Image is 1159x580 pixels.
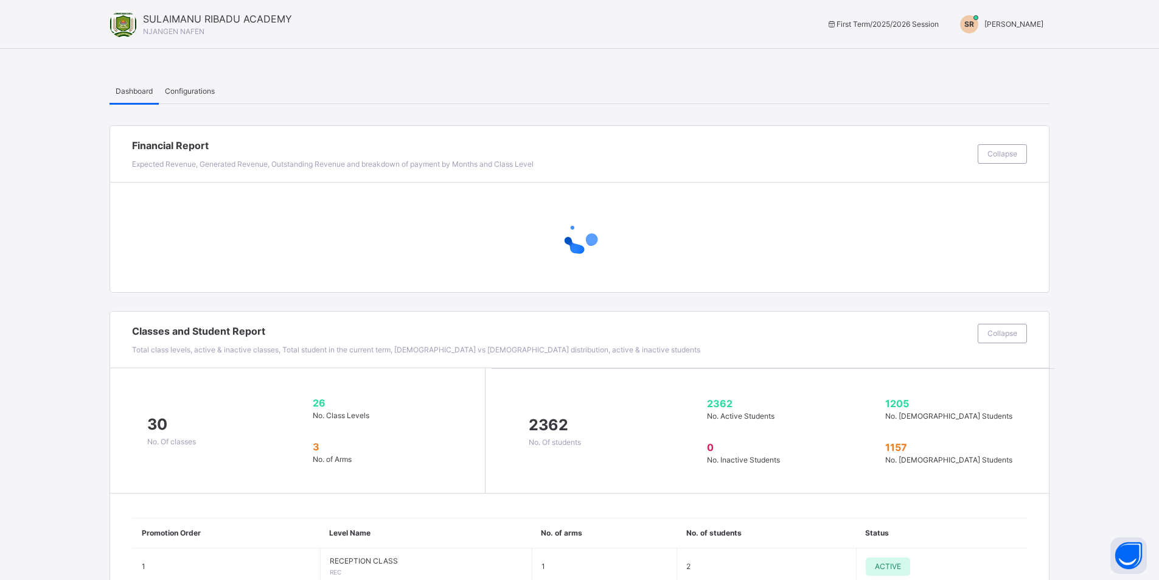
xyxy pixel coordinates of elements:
span: No. of Arms [313,455,352,464]
span: No. Inactive Students [707,455,780,464]
span: 30 [147,413,196,436]
span: No. Of classes [147,437,196,446]
span: Total class levels, active & inactive classes, Total student in the current term, [DEMOGRAPHIC_DA... [132,345,700,354]
span: 1157 [885,440,1024,455]
span: 26 [313,396,451,410]
span: Dashboard [116,86,153,97]
span: Financial Report [132,138,972,153]
span: [PERSON_NAME] [984,19,1043,29]
span: SR [964,19,974,30]
button: Open asap [1110,537,1147,574]
span: 0 [707,440,847,455]
span: Collapse [987,328,1017,339]
span: No. Active Students [707,411,774,421]
span: 1205 [885,396,1024,411]
th: Level Name [320,519,532,548]
span: No. Class Levels [313,411,369,420]
span: ACTIVE [875,561,901,572]
span: RECEPTION CLASS [330,556,523,567]
span: Configurations [165,86,215,97]
span: SULAIMANU RIBADU ACADEMY [143,12,292,26]
span: Collapse [987,148,1017,159]
span: 2362 [707,396,847,411]
span: No. [DEMOGRAPHIC_DATA] Students [885,455,1012,464]
span: NJANGEN NAFEN [143,27,204,36]
th: Promotion Order [133,519,321,548]
span: Classes and Student Report [132,324,972,338]
span: Expected Revenue, Generated Revenue, Outstanding Revenue and breakdown of payment by Months and C... [132,159,534,169]
span: session/term information [826,19,939,29]
th: No. of arms [532,519,677,548]
th: No. of students [677,519,856,548]
span: No. Of students [529,438,581,447]
span: 2362 [529,414,581,437]
span: No. [DEMOGRAPHIC_DATA] Students [885,411,1012,421]
span: REC [330,568,341,576]
th: Status [856,519,1027,548]
span: 3 [313,439,451,454]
